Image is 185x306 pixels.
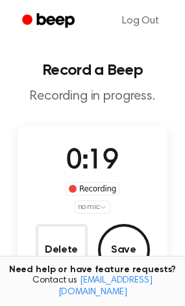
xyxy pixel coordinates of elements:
button: Delete Audio Record [36,224,88,276]
button: Save Audio Record [98,224,150,276]
a: Beep [13,8,86,34]
button: no mic [75,201,111,214]
span: no mic [78,201,100,213]
h1: Record a Beep [10,63,175,78]
div: Recording [66,182,119,195]
span: Contact us [8,275,177,298]
a: Log Out [109,5,172,36]
p: Recording in progress. [10,89,175,105]
span: 0:19 [66,148,118,175]
a: [EMAIL_ADDRESS][DOMAIN_NAME] [58,276,153,297]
